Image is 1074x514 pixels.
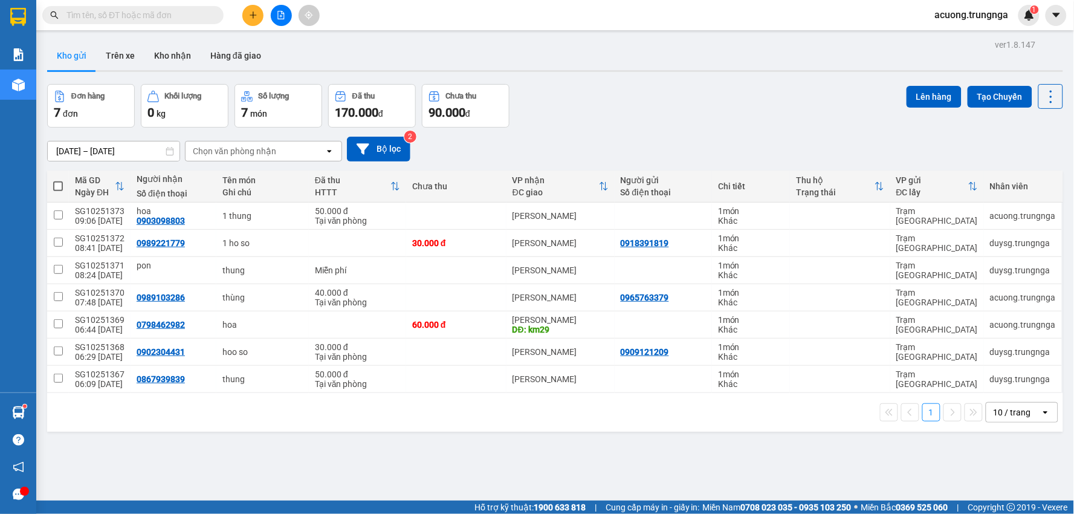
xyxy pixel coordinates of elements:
[75,187,115,197] div: Ngày ĐH
[305,11,313,19] span: aim
[890,171,984,203] th: Toggle SortBy
[907,86,962,108] button: Lên hàng
[352,92,375,100] div: Đã thu
[193,145,276,157] div: Chọn văn phòng nhận
[718,379,784,389] div: Khác
[315,369,400,379] div: 50.000 đ
[718,342,784,352] div: 1 món
[75,369,125,379] div: SG10251367
[47,41,96,70] button: Kho gửi
[144,41,201,70] button: Kho nhận
[990,374,1056,384] div: duysg.trungnga
[990,293,1056,302] div: acuong.trungnga
[718,352,784,362] div: Khác
[75,288,125,298] div: SG10251370
[137,174,210,184] div: Người nhận
[137,216,185,226] div: 0903098803
[855,505,858,510] span: ⚪️
[718,325,784,334] div: Khác
[621,187,706,197] div: Số điện thoại
[315,265,400,275] div: Miễn phí
[718,270,784,280] div: Khác
[990,347,1056,357] div: duysg.trungnga
[23,405,27,408] sup: 1
[1051,10,1062,21] span: caret-down
[315,288,400,298] div: 40.000 đ
[968,86,1032,108] button: Tạo Chuyến
[1032,5,1037,14] span: 1
[315,216,400,226] div: Tại văn phòng
[137,206,210,216] div: hoa
[157,109,166,119] span: kg
[141,84,228,128] button: Khối lượng0kg
[315,187,390,197] div: HTTT
[534,503,586,512] strong: 1900 633 818
[147,105,154,120] span: 0
[13,461,24,473] span: notification
[83,67,157,103] b: T1 [PERSON_NAME], P Phú Thuỷ
[69,171,131,203] th: Toggle SortBy
[250,109,267,119] span: món
[6,6,48,48] img: logo.jpg
[718,261,784,270] div: 1 món
[513,175,599,185] div: VP nhận
[249,11,257,19] span: plus
[513,374,609,384] div: [PERSON_NAME]
[325,146,334,156] svg: open
[595,501,597,514] span: |
[703,501,852,514] span: Miền Nam
[137,374,185,384] div: 0867939839
[75,352,125,362] div: 06:29 [DATE]
[309,171,406,203] th: Toggle SortBy
[718,298,784,307] div: Khác
[718,315,784,325] div: 1 món
[994,406,1031,418] div: 10 / trang
[242,5,264,26] button: plus
[75,342,125,352] div: SG10251368
[75,261,125,270] div: SG10251371
[718,233,784,243] div: 1 món
[412,320,500,330] div: 60.000 đ
[513,187,599,197] div: ĐC giao
[75,315,125,325] div: SG10251369
[6,6,175,29] li: Trung Nga
[506,171,615,203] th: Toggle SortBy
[990,211,1056,221] div: acuong.trungnga
[718,369,784,379] div: 1 món
[718,243,784,253] div: Khác
[75,379,125,389] div: 06:09 [DATE]
[222,211,302,221] div: 1 thung
[718,206,784,216] div: 1 món
[861,501,948,514] span: Miền Bắc
[50,11,59,19] span: search
[47,84,135,128] button: Đơn hàng7đơn
[429,105,465,120] span: 90.000
[990,265,1056,275] div: duysg.trungnga
[790,171,890,203] th: Toggle SortBy
[896,187,968,197] div: ĐC lấy
[896,369,978,389] div: Trạm [GEOGRAPHIC_DATA]
[63,109,78,119] span: đơn
[741,503,852,512] strong: 0708 023 035 - 0935 103 250
[922,403,940,421] button: 1
[201,41,271,70] button: Hàng đã giao
[378,109,383,119] span: đ
[621,238,669,248] div: 0918391819
[54,105,60,120] span: 7
[137,320,185,330] div: 0798462982
[474,501,586,514] span: Hỗ trợ kỹ thuật:
[75,175,115,185] div: Mã GD
[621,347,669,357] div: 0909121209
[315,352,400,362] div: Tại văn phòng
[422,84,510,128] button: Chưa thu90.000đ
[271,5,292,26] button: file-add
[222,374,302,384] div: thung
[13,489,24,500] span: message
[896,206,978,226] div: Trạm [GEOGRAPHIC_DATA]
[222,265,302,275] div: thung
[96,41,144,70] button: Trên xe
[896,288,978,307] div: Trạm [GEOGRAPHIC_DATA]
[315,175,390,185] div: Đã thu
[796,175,875,185] div: Thu hộ
[990,238,1056,248] div: duysg.trungnga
